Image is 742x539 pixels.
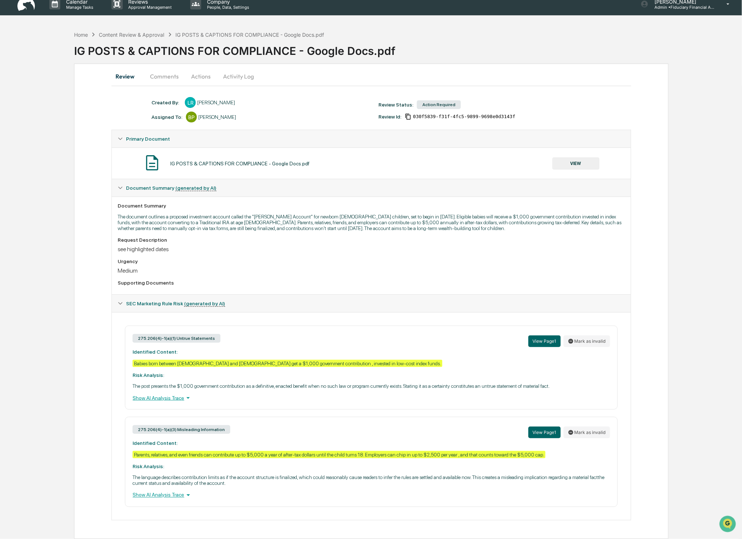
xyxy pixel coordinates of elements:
a: 🔎Data Lookup [4,102,49,116]
p: The document outlines a proposed investment account called the "[PERSON_NAME] Account" for newbor... [118,214,625,231]
div: Supporting Documents [118,280,625,286]
p: Admin • Fiduciary Financial Advisors [649,5,716,10]
div: SEC Marketing Rule Risk (generated by AI) [112,295,631,312]
u: (generated by AI) [175,185,216,191]
iframe: Open customer support [719,515,738,535]
span: Attestations [60,92,90,99]
div: Urgency [118,258,625,264]
p: How can we help? [7,15,132,27]
button: Actions [185,68,217,85]
div: Show AI Analysis Trace [133,491,610,499]
img: 1746055101610-c473b297-6a78-478c-a979-82029cc54cd1 [7,56,20,69]
div: 275.206(4)-1(a)(1) Untrue Statements [133,334,220,343]
div: 🔎 [7,106,13,112]
div: 275.206(4)-1(a)(3) Misleading Information [133,425,230,434]
strong: Identified Content: [133,440,178,446]
a: 🗄️Attestations [50,89,93,102]
div: Parents, relatives, and even friends can contribute up to $5,000 a year of after-tax dollars unti... [133,451,546,458]
div: 🗄️ [53,92,58,98]
button: Review [111,68,144,85]
p: Manage Tasks [60,5,97,10]
div: secondary tabs example [111,68,631,85]
div: [PERSON_NAME] [197,100,235,105]
strong: Risk Analysis: [133,463,164,469]
div: Created By: ‎ ‎ [151,100,181,105]
img: Document Icon [143,154,161,172]
button: Mark as invalid [564,335,610,347]
div: Babies born between [DEMOGRAPHIC_DATA] and [DEMOGRAPHIC_DATA] get a $1,000 government contributio... [133,360,442,367]
p: Approval Management [123,5,176,10]
span: 030f5839-f31f-4fc5-9899-9698e0d3143f [413,114,515,120]
button: Activity Log [217,68,260,85]
div: We're available if you need us! [25,63,92,69]
strong: Identified Content: [133,349,178,355]
div: Start new chat [25,56,119,63]
div: Document Summary (generated by AI) [112,179,631,197]
div: Primary Document [112,148,631,179]
div: Home [74,32,88,38]
div: LR [185,97,196,108]
button: Mark as invalid [564,427,610,438]
p: The post presents the $1,000 government contribution as a definitive, enacted benefit when no suc... [133,383,610,389]
div: Medium [118,267,625,274]
div: Review Id: [378,114,401,120]
div: Document Summary [118,203,625,209]
div: IG POSTS & CAPTIONS FOR COMPLIANCE - Google Docs.pdf [74,39,742,57]
div: Document Summary (generated by AI) [112,312,631,520]
button: Start new chat [123,58,132,67]
strong: Risk Analysis: [133,372,164,378]
span: SEC Marketing Rule Risk [126,301,225,306]
span: Preclearance [15,92,47,99]
button: Comments [144,68,185,85]
div: Request Description [118,237,625,243]
div: IG POSTS & CAPTIONS FOR COMPLIANCE - Google Docs.pdf [170,161,309,166]
div: Primary Document [112,130,631,148]
span: Pylon [72,123,88,129]
button: View Page1 [528,427,561,438]
div: Review Status: [378,102,413,108]
div: Document Summary (generated by AI) [112,197,631,294]
div: Assigned To: [151,114,182,120]
div: Action Required [417,100,461,109]
p: People, Data, Settings [201,5,253,10]
div: Content Review & Approval [99,32,165,38]
div: Show AI Analysis Trace [133,394,610,402]
a: Powered byPylon [51,123,88,129]
div: BP [186,112,197,122]
div: see highlighted dates [118,246,625,253]
span: Primary Document [126,136,170,142]
div: 🖐️ [7,92,13,98]
div: IG POSTS & CAPTIONS FOR COMPLIANCE - Google Docs.pdf [175,32,324,38]
div: [PERSON_NAME] [198,114,236,120]
a: 🖐️Preclearance [4,89,50,102]
u: (generated by AI) [184,301,225,307]
span: Document Summary [126,185,216,191]
span: Data Lookup [15,105,46,113]
button: VIEW [552,157,600,170]
button: View Page1 [528,335,561,347]
p: The language describes contribution limits as if the account structure is finalized, which could ... [133,474,610,486]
